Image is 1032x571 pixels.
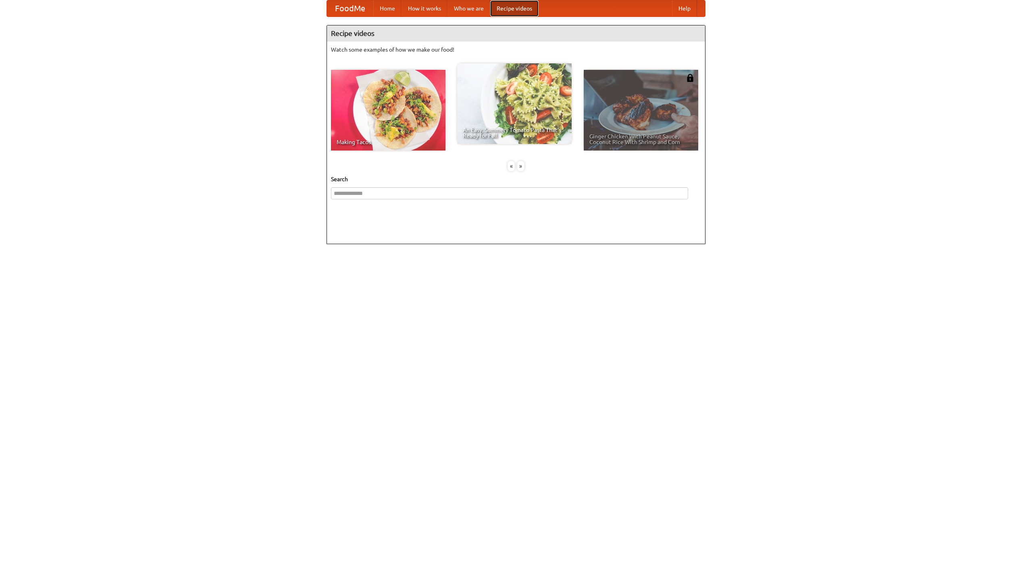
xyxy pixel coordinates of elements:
div: « [508,161,515,171]
div: » [517,161,524,171]
img: 483408.png [686,74,694,82]
h5: Search [331,175,701,183]
a: Who we are [447,0,490,17]
a: Home [373,0,402,17]
span: Making Tacos [337,139,440,145]
a: FoodMe [327,0,373,17]
h4: Recipe videos [327,25,705,42]
a: How it works [402,0,447,17]
a: An Easy, Summery Tomato Pasta That's Ready for Fall [457,63,572,144]
a: Help [672,0,697,17]
a: Making Tacos [331,70,445,151]
a: Recipe videos [490,0,539,17]
p: Watch some examples of how we make our food! [331,46,701,54]
span: An Easy, Summery Tomato Pasta That's Ready for Fall [463,127,566,138]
